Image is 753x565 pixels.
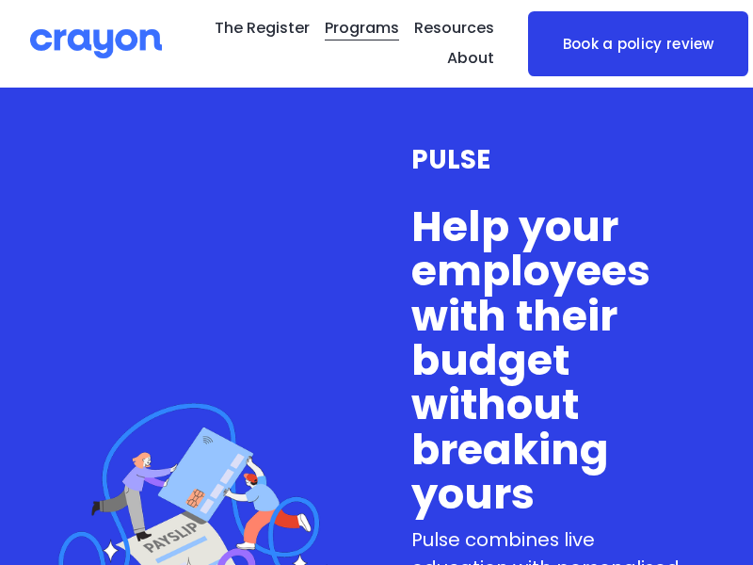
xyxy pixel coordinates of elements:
[414,15,494,42] span: Resources
[411,145,694,174] h3: PULSE
[30,27,162,60] img: Crayon
[325,14,399,44] a: folder dropdown
[447,44,494,74] a: folder dropdown
[447,45,494,73] span: About
[411,204,694,516] h1: Help your employees with their budget without breaking yours
[325,15,399,42] span: Programs
[414,14,494,44] a: folder dropdown
[215,14,310,44] a: The Register
[528,11,748,76] a: Book a policy review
